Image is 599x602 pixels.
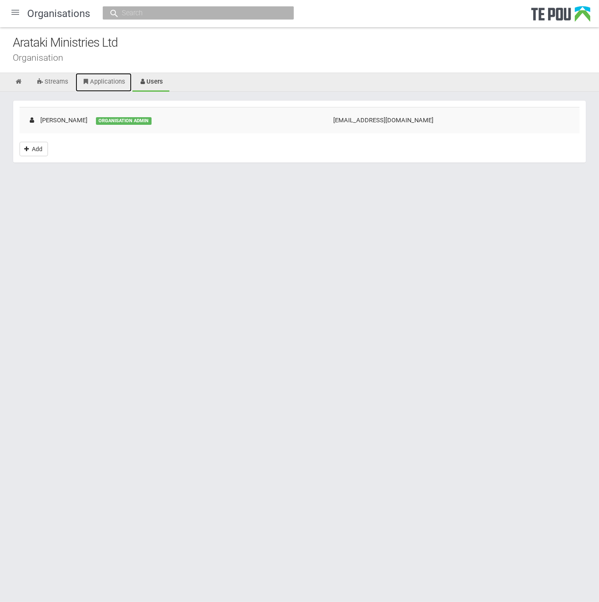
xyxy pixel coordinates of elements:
input: Search [119,8,269,17]
div: [PERSON_NAME] [28,116,87,125]
div: Arataki Ministries Ltd [13,34,599,52]
div: Organisation [13,53,599,62]
td: [EMAIL_ADDRESS][DOMAIN_NAME] [325,107,579,133]
a: Applications [76,73,132,92]
div: ORGANISATION ADMIN [96,117,152,125]
a: Users [132,73,170,92]
a: Add [20,142,48,156]
a: Streams [30,73,75,92]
